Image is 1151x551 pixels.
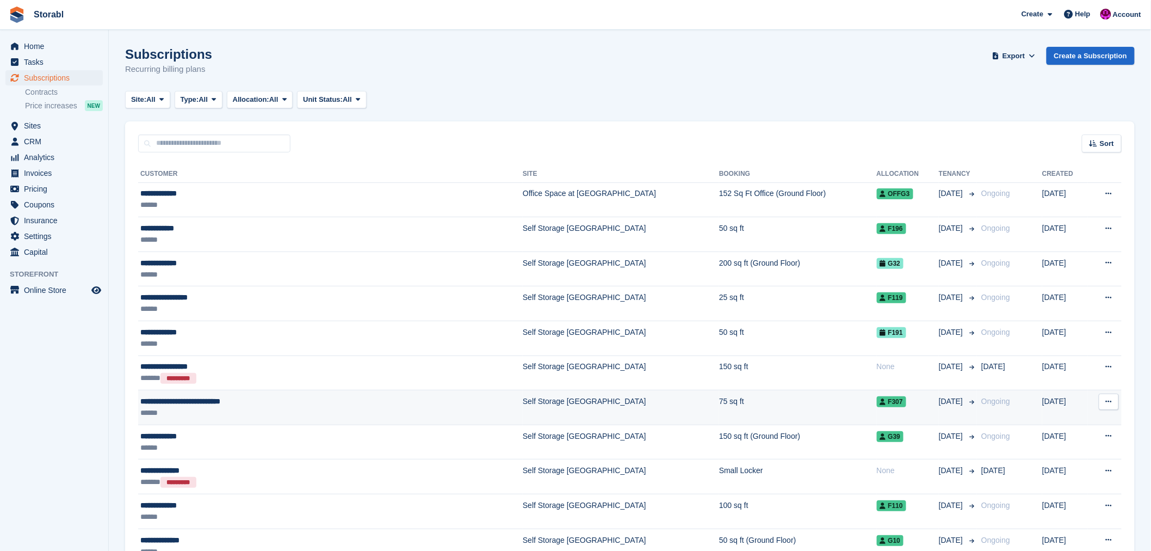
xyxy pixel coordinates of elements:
[981,466,1005,475] span: [DATE]
[1042,252,1088,286] td: [DATE]
[1075,9,1091,20] span: Help
[24,197,89,212] span: Coupons
[5,118,103,133] a: menu
[125,91,170,109] button: Site: All
[5,283,103,298] a: menu
[719,460,877,494] td: Small Locker
[939,535,965,546] span: [DATE]
[5,244,103,260] a: menu
[523,460,719,494] td: Self Storage [GEOGRAPHIC_DATA]
[990,47,1038,65] button: Export
[523,182,719,217] td: Office Space at [GEOGRAPHIC_DATA]
[981,362,1005,371] span: [DATE]
[1042,182,1088,217] td: [DATE]
[1003,51,1025,62] span: Export
[24,70,89,85] span: Subscriptions
[24,181,89,197] span: Pricing
[981,189,1010,198] span: Ongoing
[25,100,103,112] a: Price increases NEW
[523,425,719,460] td: Self Storage [GEOGRAPHIC_DATA]
[9,7,25,23] img: stora-icon-8386f47178a22dfd0bd8f6a31ec36ba5ce8667c1dd55bd0f319d3a0aa187defe.svg
[719,286,877,321] td: 25 sq ft
[877,327,906,338] span: F191
[5,229,103,244] a: menu
[227,91,293,109] button: Allocation: All
[175,91,222,109] button: Type: All
[1100,9,1111,20] img: Helen Morton
[24,118,89,133] span: Sites
[1047,47,1135,65] a: Create a Subscription
[523,286,719,321] td: Self Storage [GEOGRAPHIC_DATA]
[1100,138,1114,149] span: Sort
[877,166,939,183] th: Allocation
[981,293,1010,302] span: Ongoing
[719,166,877,183] th: Booking
[1042,166,1088,183] th: Created
[24,229,89,244] span: Settings
[1042,217,1088,252] td: [DATE]
[719,494,877,529] td: 100 sq ft
[523,166,719,183] th: Site
[719,182,877,217] td: 152 Sq Ft Office (Ground Floor)
[877,188,913,199] span: OFFG3
[24,54,89,70] span: Tasks
[981,432,1010,440] span: Ongoing
[24,150,89,165] span: Analytics
[24,134,89,149] span: CRM
[981,224,1010,232] span: Ongoing
[1113,9,1141,20] span: Account
[981,536,1010,544] span: Ongoing
[523,217,719,252] td: Self Storage [GEOGRAPHIC_DATA]
[343,94,352,105] span: All
[5,197,103,212] a: menu
[719,321,877,356] td: 50 sq ft
[523,252,719,286] td: Self Storage [GEOGRAPHIC_DATA]
[939,361,965,372] span: [DATE]
[10,269,108,280] span: Storefront
[5,150,103,165] a: menu
[1042,494,1088,529] td: [DATE]
[877,465,939,476] div: None
[24,166,89,181] span: Invoices
[939,396,965,407] span: [DATE]
[199,94,208,105] span: All
[877,500,906,511] span: F110
[5,181,103,197] a: menu
[877,258,904,269] span: G32
[719,390,877,425] td: 75 sq ft
[269,94,279,105] span: All
[181,94,199,105] span: Type:
[125,63,212,76] p: Recurring billing plans
[939,166,977,183] th: Tenancy
[981,501,1010,510] span: Ongoing
[877,431,904,442] span: G39
[981,397,1010,406] span: Ongoing
[877,361,939,372] div: None
[24,283,89,298] span: Online Store
[25,101,77,111] span: Price increases
[303,94,343,105] span: Unit Status:
[719,425,877,460] td: 150 sq ft (Ground Floor)
[5,166,103,181] a: menu
[1042,356,1088,390] td: [DATE]
[5,213,103,228] a: menu
[146,94,156,105] span: All
[939,465,965,476] span: [DATE]
[719,356,877,390] td: 150 sq ft
[5,134,103,149] a: menu
[523,356,719,390] td: Self Storage [GEOGRAPHIC_DATA]
[939,223,965,234] span: [DATE]
[719,252,877,286] td: 200 sq ft (Ground Floor)
[981,259,1010,267] span: Ongoing
[523,494,719,529] td: Self Storage [GEOGRAPHIC_DATA]
[939,327,965,338] span: [DATE]
[523,390,719,425] td: Self Storage [GEOGRAPHIC_DATA]
[523,321,719,356] td: Self Storage [GEOGRAPHIC_DATA]
[5,39,103,54] a: menu
[1042,460,1088,494] td: [DATE]
[939,188,965,199] span: [DATE]
[5,54,103,70] a: menu
[1042,390,1088,425] td: [DATE]
[1022,9,1043,20] span: Create
[24,244,89,260] span: Capital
